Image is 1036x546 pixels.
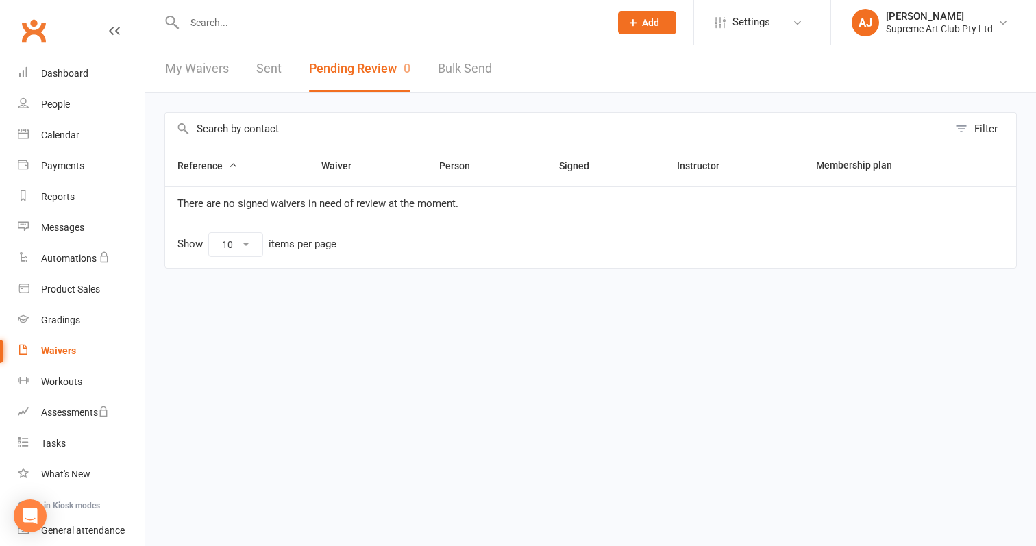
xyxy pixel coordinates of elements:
[18,397,145,428] a: Assessments
[18,212,145,243] a: Messages
[165,186,1016,221] td: There are no signed waivers in need of review at the moment.
[974,121,998,137] div: Filter
[886,10,993,23] div: [PERSON_NAME]
[41,191,75,202] div: Reports
[18,428,145,459] a: Tasks
[41,376,82,387] div: Workouts
[14,499,47,532] div: Open Intercom Messenger
[41,160,84,171] div: Payments
[41,314,80,325] div: Gradings
[886,23,993,35] div: Supreme Art Club Pty Ltd
[18,120,145,151] a: Calendar
[18,243,145,274] a: Automations
[439,160,485,171] span: Person
[18,336,145,367] a: Waivers
[852,9,879,36] div: AJ
[41,222,84,233] div: Messages
[165,113,948,145] input: Search by contact
[177,232,336,257] div: Show
[18,89,145,120] a: People
[41,438,66,449] div: Tasks
[16,14,51,48] a: Clubworx
[18,182,145,212] a: Reports
[439,158,485,174] button: Person
[41,345,76,356] div: Waivers
[180,13,600,32] input: Search...
[18,58,145,89] a: Dashboard
[165,45,229,92] a: My Waivers
[642,17,659,28] span: Add
[269,238,336,250] div: items per page
[18,305,145,336] a: Gradings
[404,61,410,75] span: 0
[177,160,238,171] span: Reference
[41,284,100,295] div: Product Sales
[559,158,604,174] button: Signed
[559,160,604,171] span: Signed
[41,253,97,264] div: Automations
[438,45,492,92] a: Bulk Send
[309,45,410,92] button: Pending Review0
[256,45,282,92] a: Sent
[948,113,1016,145] button: Filter
[41,407,109,418] div: Assessments
[41,525,125,536] div: General attendance
[41,129,79,140] div: Calendar
[677,160,735,171] span: Instructor
[677,158,735,174] button: Instructor
[18,151,145,182] a: Payments
[732,7,770,38] span: Settings
[41,99,70,110] div: People
[321,158,367,174] button: Waiver
[18,515,145,546] a: General attendance kiosk mode
[804,145,974,186] th: Membership plan
[41,469,90,480] div: What's New
[618,11,676,34] button: Add
[321,160,367,171] span: Waiver
[18,367,145,397] a: Workouts
[18,459,145,490] a: What's New
[177,158,238,174] button: Reference
[18,274,145,305] a: Product Sales
[41,68,88,79] div: Dashboard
